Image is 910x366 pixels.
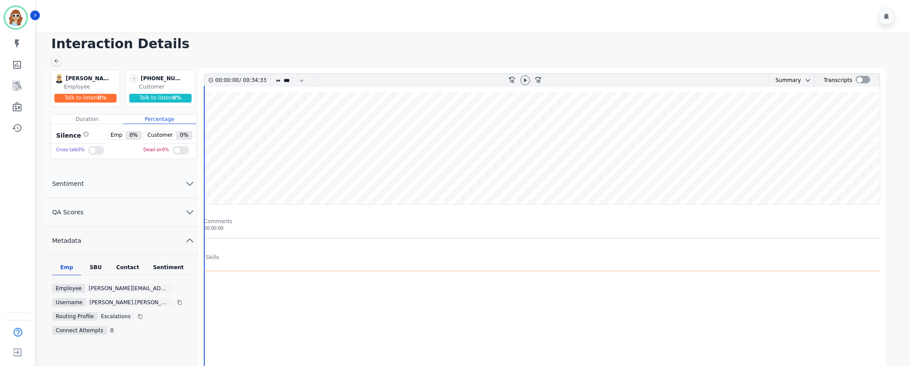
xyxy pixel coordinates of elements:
span: QA Scores [45,208,91,217]
span: 0 % [172,95,181,101]
span: 0 % [126,131,141,139]
div: / [215,74,269,87]
button: chevron down [801,77,811,84]
svg: chevron down [804,77,811,84]
div: 0 [107,326,117,335]
div: 00:00:00 [204,225,880,231]
span: Emp [107,131,126,139]
div: [PERSON_NAME][EMAIL_ADDRESS][PERSON_NAME][DOMAIN_NAME] [66,74,110,83]
span: 0 % [176,131,192,139]
div: Username [52,298,86,307]
div: Summary [768,74,801,87]
div: Customer [139,83,193,90]
h1: Interaction Details [51,36,901,52]
span: - [129,74,139,83]
div: Emp [52,264,81,275]
div: 00:34:33 [241,74,265,87]
div: [PERSON_NAME][EMAIL_ADDRESS][PERSON_NAME][DOMAIN_NAME] [85,284,173,293]
div: 00:00:00 [215,74,239,87]
svg: chevron down [185,178,195,189]
div: Talk to listen [54,94,117,103]
div: Employee [64,83,118,90]
div: Talk to listen [129,94,192,103]
svg: chevron up [185,235,195,246]
div: Employee [52,284,85,293]
div: Cross talk 0 % [56,144,85,156]
div: Skills [206,254,219,261]
button: Sentiment chevron down [45,170,199,198]
span: Customer [144,131,176,139]
div: Connect Attempts [52,326,107,335]
div: Comments [204,218,880,225]
span: 0 % [97,95,106,101]
div: Routing Profile [52,312,97,321]
div: Percentage [123,114,196,124]
img: Bordered avatar [5,7,26,28]
div: [PERSON_NAME].[PERSON_NAME]@permaplate.com099204e2-51b3-11ee-843c-709685a97063 [86,298,174,307]
svg: chevron down [185,207,195,217]
div: Escalations [97,312,134,321]
button: Metadata chevron up [45,227,199,255]
div: Contact [110,264,146,275]
div: Sentiment [145,264,192,275]
div: Transcripts [824,74,852,87]
span: Sentiment [45,179,91,188]
div: SBU [81,264,110,275]
div: [PHONE_NUMBER] [141,74,185,83]
button: QA Scores chevron down [45,198,199,227]
span: Metadata [45,236,88,245]
div: Silence [54,131,89,140]
div: Duration [51,114,123,124]
div: Dead air 0 % [143,144,169,156]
